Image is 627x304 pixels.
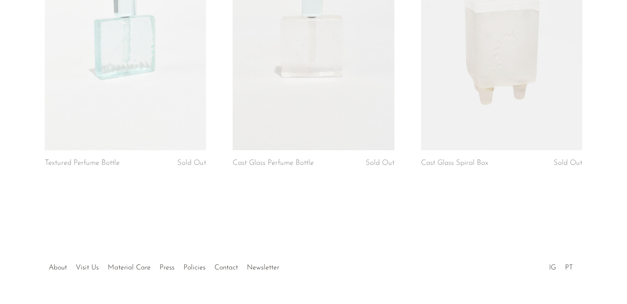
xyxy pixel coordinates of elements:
[76,264,99,271] a: Visit Us
[214,264,238,271] a: Contact
[177,159,206,167] span: Sold Out
[233,159,314,167] a: Cast Glass Perfume Bottle
[549,264,556,271] a: IG
[108,264,151,271] a: Material Care
[421,159,488,167] a: Cast Glass Spiral Box
[44,257,284,274] ul: Quick links
[183,264,206,271] a: Policies
[45,159,120,167] a: Textured Perfume Bottle
[49,264,67,271] a: About
[366,159,394,167] span: Sold Out
[160,264,175,271] a: Press
[565,264,573,271] a: PT
[553,159,582,167] span: Sold Out
[545,257,577,274] ul: Social Medias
